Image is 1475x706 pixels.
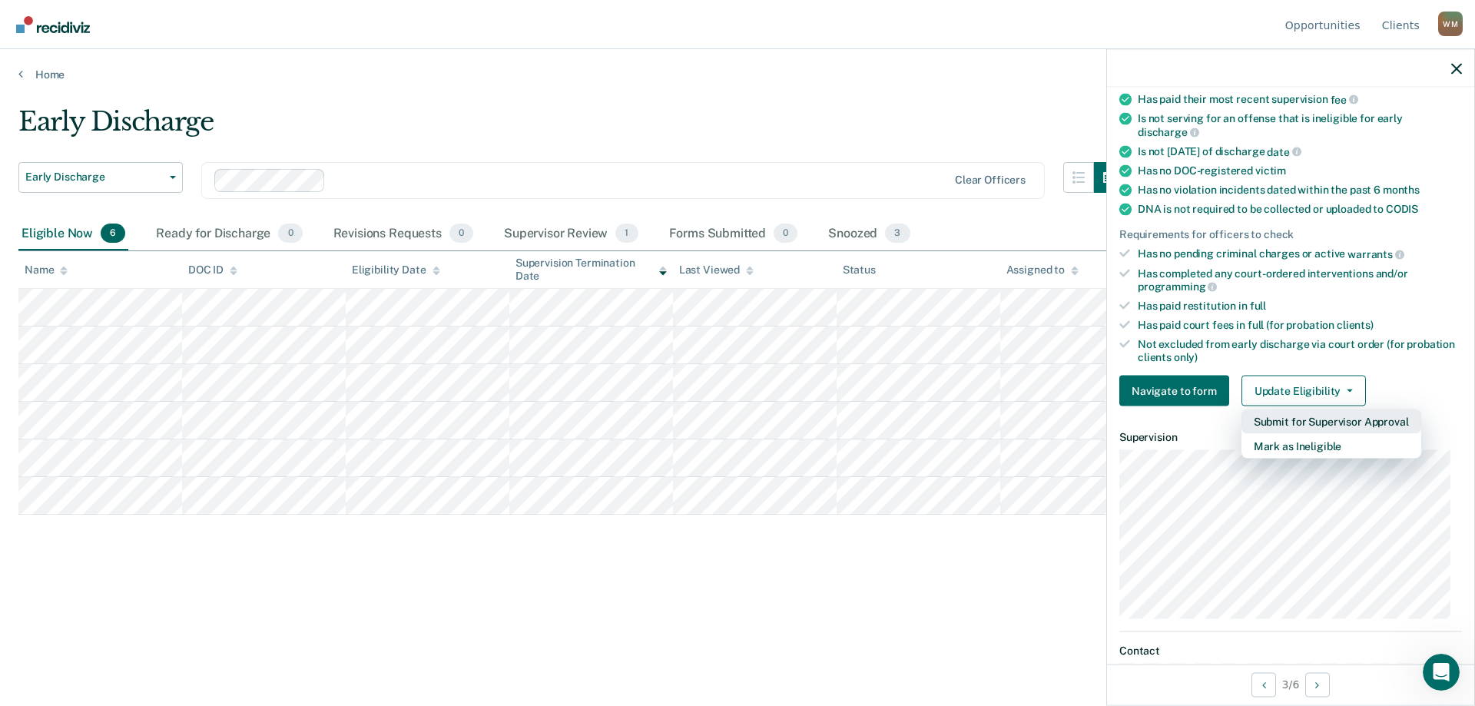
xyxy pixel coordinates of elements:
[1138,337,1462,363] div: Not excluded from early discharge via court order (for probation clients
[1241,376,1366,406] button: Update Eligibility
[955,174,1026,187] div: Clear officers
[25,171,164,184] span: Early Discharge
[615,224,638,244] span: 1
[1119,376,1235,406] a: Navigate to form link
[774,224,797,244] span: 0
[18,106,1125,150] div: Early Discharge
[1138,125,1199,138] span: discharge
[101,224,125,244] span: 6
[1383,184,1420,196] span: months
[1331,93,1358,105] span: fee
[1138,280,1217,293] span: programming
[1250,300,1266,312] span: full
[1119,376,1229,406] button: Navigate to form
[1438,12,1463,36] button: Profile dropdown button
[1174,350,1198,363] span: only)
[1337,318,1374,330] span: clients)
[1119,228,1462,241] div: Requirements for officers to check
[1241,409,1421,459] div: Dropdown Menu
[1138,144,1462,158] div: Is not [DATE] of discharge
[1119,431,1462,444] dt: Supervision
[18,217,128,251] div: Eligible Now
[1138,112,1462,138] div: Is not serving for an offense that is ineligible for early
[1241,409,1421,434] button: Submit for Supervisor Approval
[25,264,68,277] div: Name
[1347,247,1404,260] span: warrants
[1138,300,1462,313] div: Has paid restitution in
[1138,203,1462,216] div: DNA is not required to be collected or uploaded to
[1119,644,1462,657] dt: Contact
[18,68,1457,81] a: Home
[1386,203,1418,215] span: CODIS
[352,264,440,277] div: Eligibility Date
[501,217,641,251] div: Supervisor Review
[1138,92,1462,106] div: Has paid their most recent supervision
[666,217,801,251] div: Forms Submitted
[1241,434,1421,459] button: Mark as Ineligible
[1251,672,1276,697] button: Previous Opportunity
[1107,664,1474,704] div: 3 / 6
[1267,145,1301,157] span: date
[278,224,302,244] span: 0
[1255,164,1286,177] span: victim
[885,224,910,244] span: 3
[188,264,237,277] div: DOC ID
[1305,672,1330,697] button: Next Opportunity
[515,257,667,283] div: Supervision Termination Date
[1138,318,1462,331] div: Has paid court fees in full (for probation
[1423,654,1460,691] iframe: Intercom live chat
[16,16,90,33] img: Recidiviz
[1138,267,1462,293] div: Has completed any court-ordered interventions and/or
[330,217,476,251] div: Revisions Requests
[1138,164,1462,177] div: Has no DOC-registered
[1138,184,1462,197] div: Has no violation incidents dated within the past 6
[153,217,305,251] div: Ready for Discharge
[679,264,754,277] div: Last Viewed
[843,264,876,277] div: Status
[1138,247,1462,261] div: Has no pending criminal charges or active
[825,217,913,251] div: Snoozed
[449,224,473,244] span: 0
[1438,12,1463,36] div: W M
[1006,264,1079,277] div: Assigned to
